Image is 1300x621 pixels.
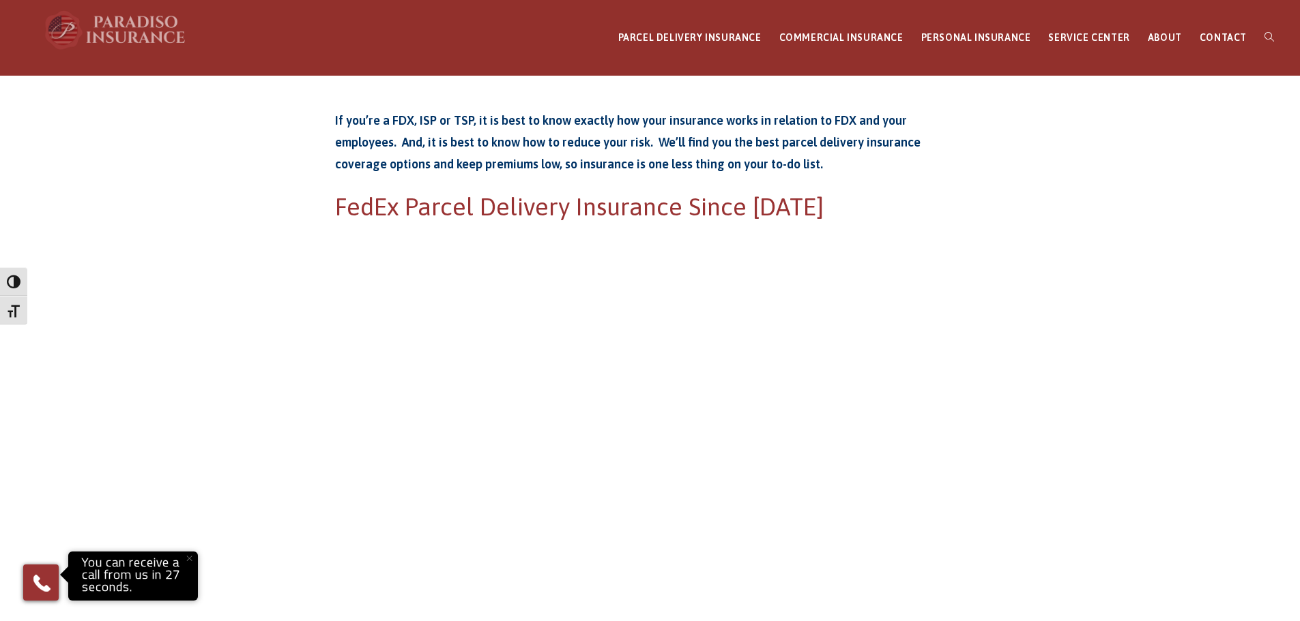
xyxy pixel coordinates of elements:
span: ABOUT [1148,32,1182,43]
p: You can receive a call from us in 27 seconds. [72,555,194,597]
span: COMMERCIAL INSURANCE [779,32,904,43]
span: PARCEL DELIVERY INSURANCE [618,32,762,43]
span: PERSONAL INSURANCE [921,32,1031,43]
strong: If you’re a FDX, ISP or TSP, it is best to know exactly how your insurance works in relation to F... [335,113,921,172]
span: FedEx Parcel Delivery Insurance Since [DATE] [335,192,824,221]
img: Phone icon [31,572,53,594]
span: SERVICE CENTER [1048,32,1129,43]
button: Close [174,543,204,573]
img: Paradiso Insurance [41,10,191,50]
span: CONTACT [1200,32,1247,43]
